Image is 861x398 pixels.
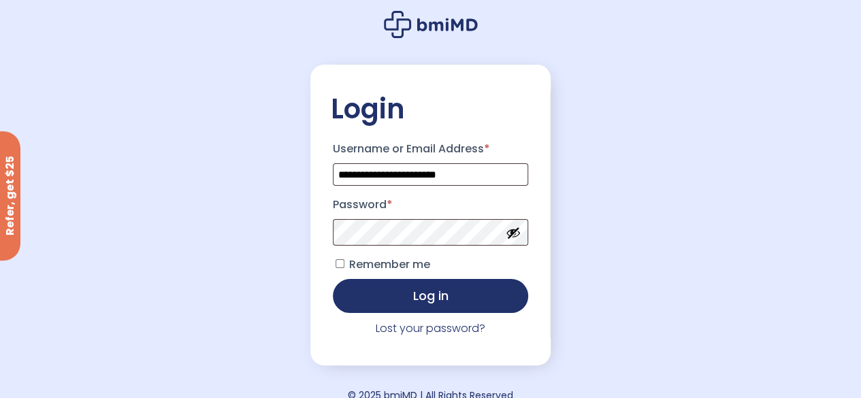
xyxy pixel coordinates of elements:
[506,225,521,240] button: Show password
[336,259,344,268] input: Remember me
[333,194,529,216] label: Password
[349,256,430,272] span: Remember me
[333,279,529,313] button: Log in
[376,320,485,336] a: Lost your password?
[333,138,529,160] label: Username or Email Address
[331,92,531,126] h2: Login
